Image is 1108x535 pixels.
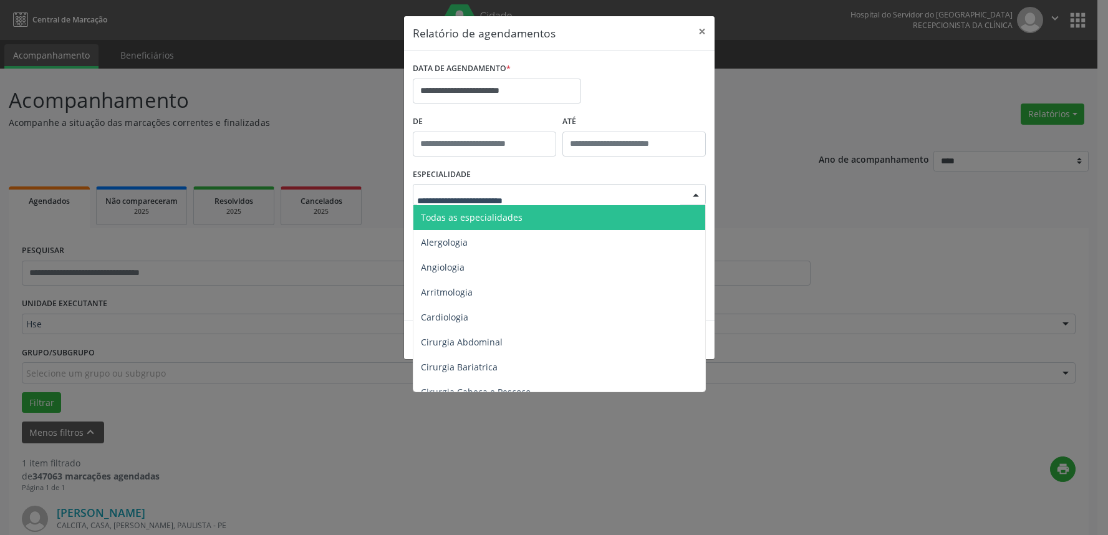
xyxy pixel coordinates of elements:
label: ATÉ [562,112,706,132]
span: Angiologia [421,261,465,273]
span: Cardiologia [421,311,468,323]
span: Arritmologia [421,286,473,298]
label: De [413,112,556,132]
button: Close [690,16,715,47]
span: Todas as especialidades [421,211,523,223]
label: ESPECIALIDADE [413,165,471,185]
span: Cirurgia Bariatrica [421,361,498,373]
span: Cirurgia Abdominal [421,336,503,348]
span: Cirurgia Cabeça e Pescoço [421,386,531,398]
span: Alergologia [421,236,468,248]
label: DATA DE AGENDAMENTO [413,59,511,79]
h5: Relatório de agendamentos [413,25,556,41]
